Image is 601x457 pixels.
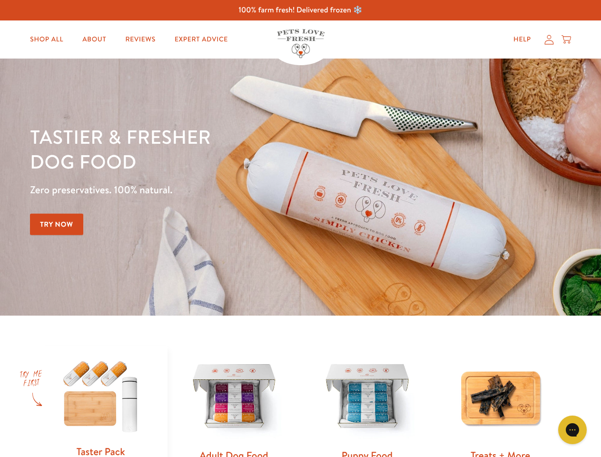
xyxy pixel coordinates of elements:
[506,30,539,49] a: Help
[22,30,71,49] a: Shop All
[30,124,391,174] h1: Tastier & fresher dog food
[553,412,591,447] iframe: Gorgias live chat messenger
[118,30,163,49] a: Reviews
[30,181,391,199] p: Zero preservatives. 100% natural.
[277,29,325,58] img: Pets Love Fresh
[167,30,236,49] a: Expert Advice
[30,214,83,235] a: Try Now
[75,30,114,49] a: About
